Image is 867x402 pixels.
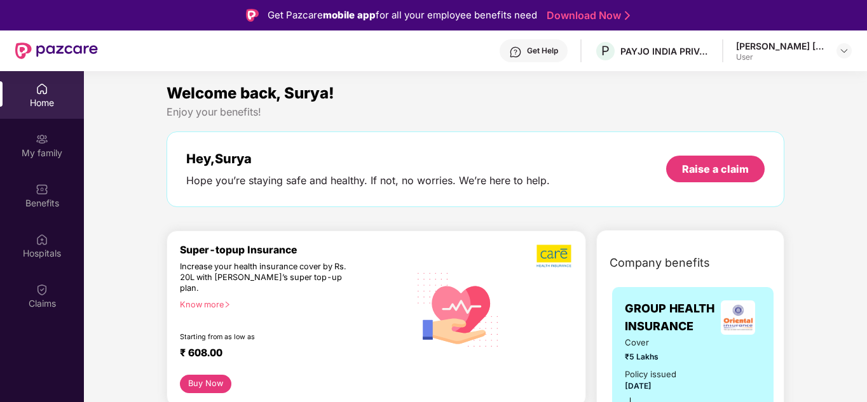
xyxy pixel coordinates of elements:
img: b5dec4f62d2307b9de63beb79f102df3.png [536,244,573,268]
div: Hope you’re staying safe and healthy. If not, no worries. We’re here to help. [186,174,550,187]
div: User [736,52,825,62]
img: svg+xml;base64,PHN2ZyBpZD0iSGVscC0zMngzMiIgeG1sbnM9Imh0dHA6Ly93d3cudzMub3JnLzIwMDAvc3ZnIiB3aWR0aD... [509,46,522,58]
div: Policy issued [625,368,676,381]
span: GROUP HEALTH INSURANCE [625,300,715,336]
div: Enjoy your benefits! [167,105,784,119]
span: Company benefits [610,254,710,272]
img: Stroke [625,9,630,22]
a: Download Now [547,9,626,22]
div: Get Help [527,46,558,56]
div: ₹ 608.00 [180,347,397,362]
strong: mobile app [323,9,376,21]
img: svg+xml;base64,PHN2ZyB4bWxucz0iaHR0cDovL3d3dy53My5vcmcvMjAwMC9zdmciIHhtbG5zOnhsaW5rPSJodHRwOi8vd3... [409,259,508,359]
img: svg+xml;base64,PHN2ZyBpZD0iQ2xhaW0iIHhtbG5zPSJodHRwOi8vd3d3LnczLm9yZy8yMDAwL3N2ZyIgd2lkdGg9IjIwIi... [36,283,48,296]
div: Increase your health insurance cover by Rs. 20L with [PERSON_NAME]’s super top-up plan. [180,262,354,294]
img: svg+xml;base64,PHN2ZyBpZD0iQmVuZWZpdHMiIHhtbG5zPSJodHRwOi8vd3d3LnczLm9yZy8yMDAwL3N2ZyIgd2lkdGg9Ij... [36,183,48,196]
span: Welcome back, Surya! [167,84,334,102]
img: insurerLogo [721,300,755,335]
span: P [601,43,610,58]
div: [PERSON_NAME] [PERSON_NAME] [736,40,825,52]
img: svg+xml;base64,PHN2ZyBpZD0iSG9tZSIgeG1sbnM9Imh0dHA6Ly93d3cudzMub3JnLzIwMDAvc3ZnIiB3aWR0aD0iMjAiIG... [36,83,48,95]
img: svg+xml;base64,PHN2ZyBpZD0iRHJvcGRvd24tMzJ4MzIiIHhtbG5zPSJodHRwOi8vd3d3LnczLm9yZy8yMDAwL3N2ZyIgd2... [839,46,849,56]
span: [DATE] [625,381,652,391]
div: Hey, Surya [186,151,550,166]
button: Buy Now [180,375,231,393]
span: Cover [625,336,685,349]
span: ₹5 Lakhs [625,351,685,363]
span: right [224,301,231,308]
div: Know more [180,300,402,309]
div: Raise a claim [682,162,749,176]
div: Get Pazcare for all your employee benefits need [268,8,537,23]
img: svg+xml;base64,PHN2ZyBpZD0iSG9zcGl0YWxzIiB4bWxucz0iaHR0cDovL3d3dy53My5vcmcvMjAwMC9zdmciIHdpZHRoPS... [36,233,48,246]
div: Super-topup Insurance [180,244,409,256]
img: svg+xml;base64,PHN2ZyB3aWR0aD0iMjAiIGhlaWdodD0iMjAiIHZpZXdCb3g9IjAgMCAyMCAyMCIgZmlsbD0ibm9uZSIgeG... [36,133,48,145]
img: Logo [246,9,259,22]
div: PAYJO INDIA PRIVATE LIMITED [620,45,709,57]
img: New Pazcare Logo [15,43,98,59]
div: Starting from as low as [180,333,355,342]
